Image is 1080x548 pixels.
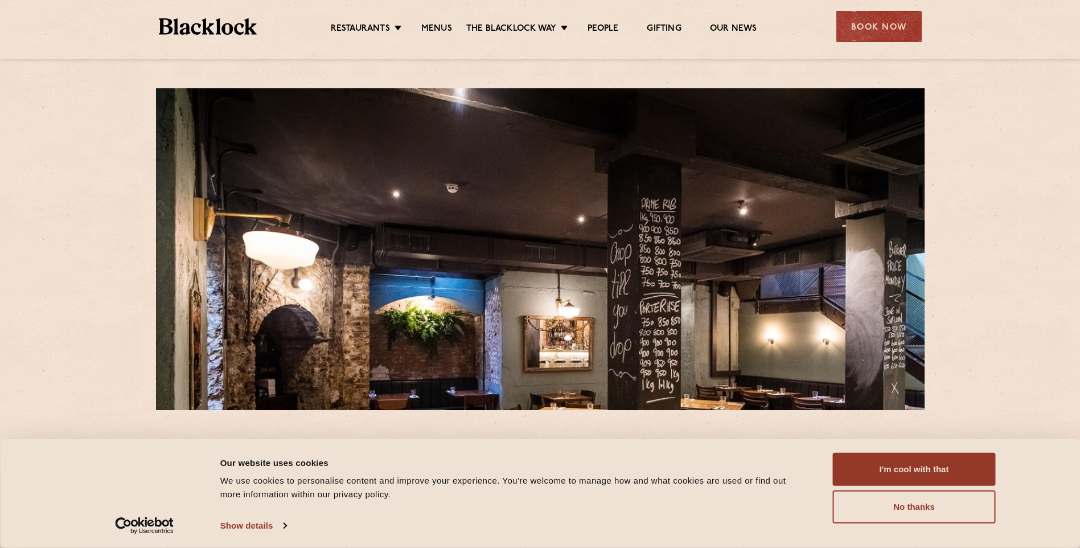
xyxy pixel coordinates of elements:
a: Restaurants [331,23,390,36]
a: People [588,23,618,36]
a: Menus [421,23,452,36]
a: Our News [710,23,757,36]
a: The Blacklock Way [466,23,556,36]
button: No thanks [833,490,996,524]
div: We use cookies to personalise content and improve your experience. You're welcome to manage how a... [220,474,807,501]
a: Gifting [647,23,681,36]
a: Usercentrics Cookiebot - opens in a new window [95,517,194,534]
button: I'm cool with that [833,453,996,486]
div: Our website uses cookies [220,456,807,469]
div: Book Now [836,11,922,42]
a: Show details [220,517,286,534]
img: BL_Textured_Logo-footer-cropped.svg [159,18,257,35]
